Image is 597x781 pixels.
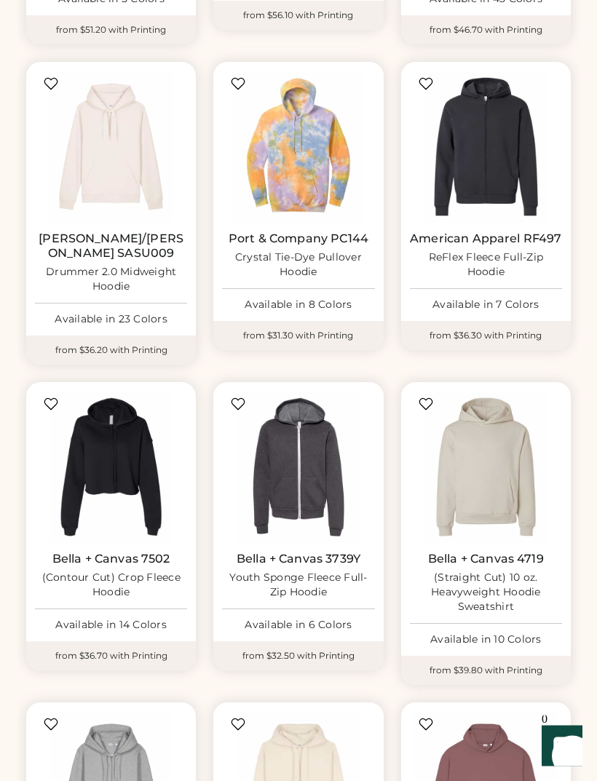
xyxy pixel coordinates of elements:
[35,266,187,295] div: Drummer 2.0 Midweight Hoodie
[35,313,187,328] div: Available in 23 Colors
[410,571,562,615] div: (Straight Cut) 10 oz. Heavyweight Hoodie Sweatshirt
[528,715,590,778] iframe: Front Chat
[213,1,383,31] div: from $56.10 with Printing
[26,16,196,45] div: from $51.20 with Printing
[401,657,571,686] div: from $39.80 with Printing
[401,16,571,45] div: from $46.70 with Printing
[213,322,383,351] div: from $31.30 with Printing
[35,232,187,261] a: [PERSON_NAME]/[PERSON_NAME] SASU009
[35,71,187,223] img: Stanley/Stella SASU009 Drummer 2.0 Midweight Hoodie
[410,232,561,247] a: American Apparel RF497
[237,552,360,567] a: Bella + Canvas 3739Y
[410,633,562,648] div: Available in 10 Colors
[52,552,170,567] a: Bella + Canvas 7502
[401,322,571,351] div: from $36.30 with Printing
[222,571,374,600] div: Youth Sponge Fleece Full-Zip Hoodie
[35,392,187,544] img: BELLA + CANVAS 7502 (Contour Cut) Crop Fleece Hoodie
[26,642,196,671] div: from $36.70 with Printing
[410,251,562,280] div: ReFlex Fleece Full-Zip Hoodie
[222,298,374,313] div: Available in 8 Colors
[410,392,562,544] img: BELLA + CANVAS 4719 (Straight Cut) 10 oz. Heavyweight Hoodie Sweatshirt
[222,619,374,633] div: Available in 6 Colors
[410,71,562,223] img: American Apparel RF497 ReFlex Fleece Full-Zip Hoodie
[222,251,374,280] div: Crystal Tie-Dye Pullover Hoodie
[35,571,187,600] div: (Contour Cut) Crop Fleece Hoodie
[410,298,562,313] div: Available in 7 Colors
[229,232,368,247] a: Port & Company PC144
[35,619,187,633] div: Available in 14 Colors
[213,642,383,671] div: from $32.50 with Printing
[26,336,196,365] div: from $36.20 with Printing
[222,71,374,223] img: Port & Company PC144 Crystal Tie-Dye Pullover Hoodie
[222,392,374,544] img: BELLA + CANVAS 3739Y Youth Sponge Fleece Full-Zip Hoodie
[428,552,544,567] a: Bella + Canvas 4719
